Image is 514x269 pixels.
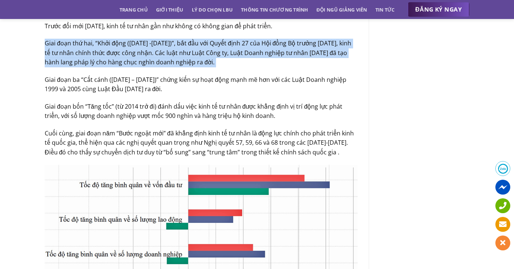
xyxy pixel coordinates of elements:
[45,39,358,67] p: Giai đoạn thứ hai, “Khởi động ([DATE] -[DATE])”, bắt đầu với Quyết định 27 của Hội đồng Bộ trưởng...
[415,5,462,14] span: ĐĂNG KÝ NGAY
[45,102,358,121] p: Giai đoạn bốn “Tăng tốc” (từ 2014 trở đi) đánh dấu việc kinh tế tư nhân được khẳng định vị trí độ...
[45,75,358,94] p: Giai đoạn ba “Cất cánh ([DATE] – [DATE])” chứng kiến sự hoạt động mạnh mẽ hơn với các Luật Doanh ...
[120,3,148,16] a: Trang chủ
[375,3,395,16] a: Tin tức
[192,3,233,16] a: Lý do chọn LBU
[156,3,184,16] a: Giới thiệu
[408,2,469,17] a: ĐĂNG KÝ NGAY
[45,129,358,157] p: Cuối cùng, giai đoạn năm “Bước ngoặt mới” đã khẳng định kinh tế tư nhân là động lực chính cho phá...
[317,3,367,16] a: Đội ngũ giảng viên
[241,3,308,16] a: Thông tin chương trình
[45,22,358,31] p: Trước đổi mới [DATE], kinh tế tư nhân gần như không có không gian để phát triển.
